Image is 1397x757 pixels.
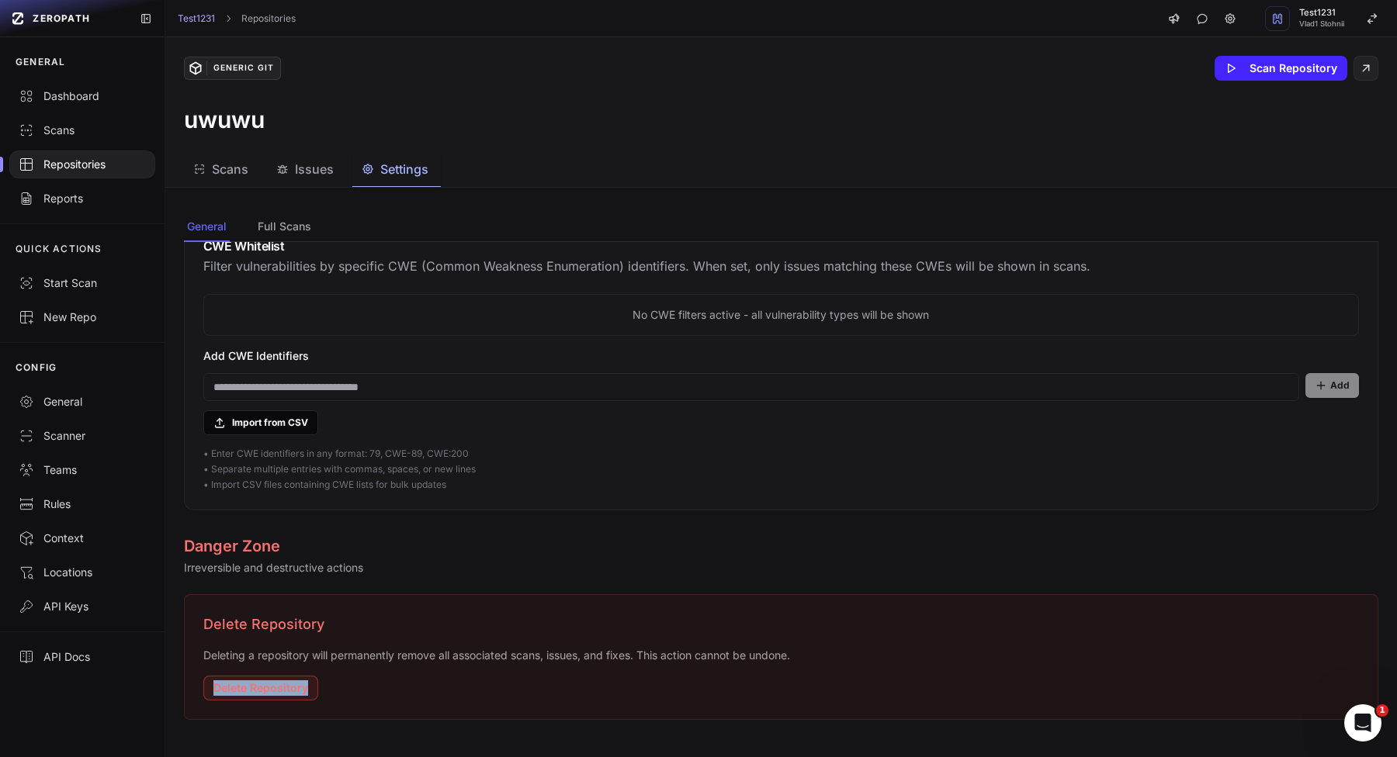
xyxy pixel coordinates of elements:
svg: chevron right, [223,13,234,24]
p: QUICK ACTIONS [16,243,102,255]
div: Reports [19,191,146,206]
p: • Import CSV files containing CWE lists for bulk updates [203,479,1359,491]
div: Generic Git [206,61,280,75]
p: CONFIG [16,361,57,374]
div: Locations [19,565,146,580]
a: Repositories [241,12,296,25]
p: Irreversible and destructive actions [184,560,1378,576]
p: No CWE filters active - all vulnerability types will be shown [217,307,1346,323]
button: General [184,213,230,242]
span: Scans [212,160,248,178]
div: Context [19,531,146,546]
div: New Repo [19,309,146,325]
div: General [19,394,146,410]
div: API Keys [19,599,146,614]
p: Filter vulnerabilities by specific CWE (Common Weakness Enumeration) identifiers. When set, only ... [203,257,1359,275]
h2: Danger Zone [184,535,1378,557]
a: ZEROPATH [6,6,127,31]
p: • Separate multiple entries with commas, spaces, or new lines [203,463,1359,475]
p: Add CWE Identifiers [203,348,1359,364]
div: Start Scan [19,275,146,291]
span: Test1231 [1299,9,1344,17]
div: Repositories [19,157,146,172]
div: Teams [19,462,146,478]
div: Scans [19,123,146,138]
div: API Docs [19,649,146,665]
div: Dashboard [19,88,146,104]
button: Scan Repository [1215,56,1347,81]
h3: CWE Whitelist [203,240,1359,252]
p: Deleting a repository will permanently remove all associated scans, issues, and fixes. This actio... [203,648,1359,663]
span: Vlad1 Stohnii [1299,20,1344,28]
iframe: Intercom live chat [1344,704,1381,741]
span: Settings [380,160,428,178]
p: GENERAL [16,56,65,68]
div: Rules [19,496,146,512]
button: Full Scans [255,213,314,242]
div: Scanner [19,428,146,444]
button: Import from CSV [203,410,318,435]
h3: Delete Repository [203,614,1359,635]
button: Delete Repository [203,676,318,700]
h3: uwuwu [184,105,265,133]
p: • Enter CWE identifiers in any format: 79, CWE-89, CWE:200 [203,448,1359,460]
nav: breadcrumb [178,12,296,25]
a: Test1231 [178,12,215,25]
span: ZEROPATH [33,12,90,25]
span: Issues [295,160,334,178]
span: 1 [1376,704,1388,717]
